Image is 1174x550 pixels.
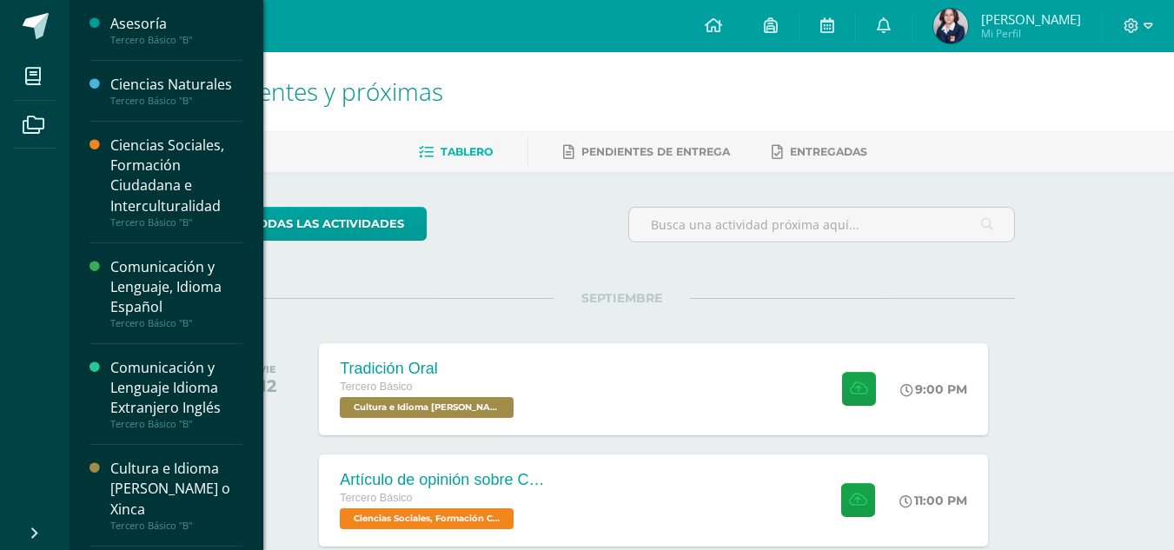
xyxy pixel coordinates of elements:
[110,418,242,430] div: Tercero Básico "B"
[899,493,967,508] div: 11:00 PM
[110,216,242,229] div: Tercero Básico "B"
[229,207,427,241] a: todas las Actividades
[981,10,1081,28] span: [PERSON_NAME]
[110,459,242,531] a: Cultura e Idioma [PERSON_NAME] o XincaTercero Básico "B"
[340,397,514,418] span: Cultura e Idioma Maya Garífuna o Xinca 'B'
[772,138,867,166] a: Entregadas
[981,26,1081,41] span: Mi Perfil
[259,375,276,396] div: 12
[259,363,276,375] div: VIE
[110,257,242,329] a: Comunicación y Lenguaje, Idioma EspañolTercero Básico "B"
[340,492,412,504] span: Tercero Básico
[90,75,443,108] span: Actividades recientes y próximas
[110,136,242,228] a: Ciencias Sociales, Formación Ciudadana e InterculturalidadTercero Básico "B"
[629,208,1014,242] input: Busca una actividad próxima aquí...
[110,95,242,107] div: Tercero Básico "B"
[340,471,548,489] div: Artículo de opinión sobre Conflicto Armado Interno
[110,136,242,215] div: Ciencias Sociales, Formación Ciudadana e Interculturalidad
[110,358,242,430] a: Comunicación y Lenguaje Idioma Extranjero InglésTercero Básico "B"
[340,360,518,378] div: Tradición Oral
[340,508,514,529] span: Ciencias Sociales, Formación Ciudadana e Interculturalidad 'B'
[581,145,730,158] span: Pendientes de entrega
[110,358,242,418] div: Comunicación y Lenguaje Idioma Extranjero Inglés
[563,138,730,166] a: Pendientes de entrega
[340,381,412,393] span: Tercero Básico
[419,138,493,166] a: Tablero
[441,145,493,158] span: Tablero
[110,14,242,46] a: AsesoríaTercero Básico "B"
[554,290,690,306] span: SEPTIEMBRE
[900,381,967,397] div: 9:00 PM
[933,9,968,43] img: e6cf5b90d654effd434c7d219b723691.png
[110,257,242,317] div: Comunicación y Lenguaje, Idioma Español
[110,459,242,519] div: Cultura e Idioma [PERSON_NAME] o Xinca
[110,75,242,95] div: Ciencias Naturales
[110,520,242,532] div: Tercero Básico "B"
[110,317,242,329] div: Tercero Básico "B"
[110,34,242,46] div: Tercero Básico "B"
[790,145,867,158] span: Entregadas
[110,14,242,34] div: Asesoría
[110,75,242,107] a: Ciencias NaturalesTercero Básico "B"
